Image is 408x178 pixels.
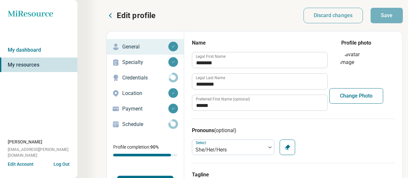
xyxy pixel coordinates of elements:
[195,146,263,154] div: She/Her/Hers
[329,88,383,104] button: Change Photo
[107,70,184,86] a: Credentials
[196,141,207,145] label: Select
[8,161,34,168] button: Edit Account
[8,139,42,145] span: [PERSON_NAME]
[192,127,395,134] h3: Pronouns
[113,154,177,156] div: Profile completion
[107,55,184,70] a: Specialty
[107,117,184,132] a: Schedule
[214,127,236,133] span: (optional)
[107,86,184,101] a: Location
[196,55,225,58] label: Legal First Name
[122,74,168,82] p: Credentials
[122,89,168,97] p: Location
[107,39,184,55] a: General
[122,105,168,113] p: Payment
[117,10,155,21] p: Edit profile
[122,43,168,51] p: General
[150,144,159,150] span: 90 %
[192,39,327,47] h3: Name
[107,140,184,160] div: Profile completion:
[106,10,155,21] button: Edit profile
[122,58,168,66] p: Specialty
[8,147,77,158] span: [EMAIL_ADDRESS][PERSON_NAME][DOMAIN_NAME]
[304,8,363,23] button: Discard changes
[196,97,250,101] label: Preferred First Name (optional)
[54,161,70,166] button: Log Out
[196,76,225,80] label: Legal Last Name
[122,120,168,128] p: Schedule
[341,39,371,47] legend: Profile photo
[340,51,372,83] img: avatar image
[371,8,403,23] button: Save
[107,101,184,117] a: Payment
